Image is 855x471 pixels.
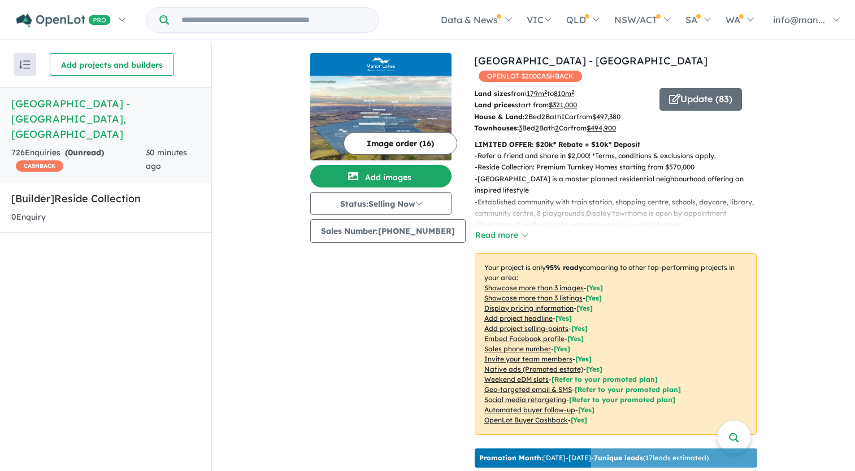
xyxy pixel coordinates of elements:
b: Land prices [474,101,515,109]
u: 810 m [554,89,574,98]
span: [Refer to your promoted plan] [569,395,675,404]
u: $ 497,380 [592,112,620,121]
u: OpenLot Buyer Cashback [484,416,568,424]
button: Update (83) [659,88,742,111]
u: $ 321,000 [549,101,577,109]
strong: ( unread) [65,147,104,158]
u: $ 494,900 [587,124,616,132]
u: 2 [535,124,539,132]
u: 1 [561,112,565,121]
p: start from [474,99,651,111]
p: from [474,88,651,99]
span: [Refer to your promoted plan] [552,375,658,383]
span: [ Yes ] [576,304,593,312]
u: Geo-targeted email & SMS [484,385,572,394]
b: Promotion Month: [479,453,543,462]
input: Try estate name, suburb, builder or developer [171,8,376,32]
div: 726 Enquir ies [11,146,146,173]
u: Embed Facebook profile [484,334,565,343]
button: Sales Number:[PHONE_NUMBER] [310,219,466,243]
span: [ Yes ] [571,324,588,333]
span: [ Yes ] [567,334,584,343]
p: Bed Bath Car from [474,123,651,134]
span: 0 [68,147,73,158]
span: [Yes] [578,405,594,414]
img: Manor Lakes Estate - Manor Lakes Logo [315,58,447,71]
p: [DATE] - [DATE] - ( 17 leads estimated) [479,453,709,463]
u: Native ads (Promoted estate) [484,365,583,373]
u: 3 [519,124,522,132]
span: [ Yes ] [575,355,592,363]
u: 179 m [527,89,547,98]
button: Add images [310,165,452,187]
span: [ Yes ] [554,344,570,353]
span: [Yes] [586,365,602,373]
u: Invite your team members [484,355,572,363]
h5: [GEOGRAPHIC_DATA] - [GEOGRAPHIC_DATA] , [GEOGRAPHIC_DATA] [11,96,200,142]
p: - Refer a friend and share in $2,000! *Terms, conditions & exclusions apply. [475,150,766,162]
img: sort.svg [19,60,31,69]
p: Bed Bath Car from [474,111,651,123]
u: Showcase more than 3 listings [484,294,583,302]
u: Social media retargeting [484,395,566,404]
span: [ Yes ] [585,294,602,302]
a: [GEOGRAPHIC_DATA] - [GEOGRAPHIC_DATA] [474,54,708,67]
u: 2 [541,112,545,121]
button: Read more [475,229,528,242]
span: [Refer to your promoted plan] [575,385,681,394]
button: Image order (16) [344,132,457,155]
span: to [547,89,574,98]
u: Weekend eDM slots [484,375,549,383]
sup: 2 [544,89,547,95]
a: Manor Lakes Estate - Manor Lakes LogoManor Lakes Estate - Manor Lakes [310,53,452,160]
p: LIMITED OFFER: $20k* Rebate + $10k* Deposit [475,139,757,150]
span: OPENLOT $ 200 CASHBACK [479,71,582,82]
span: 30 minutes ago [146,147,187,171]
span: [Yes] [571,416,587,424]
u: 2 [524,112,528,121]
b: 7 unique leads [594,453,643,462]
p: Your project is only comparing to other top-performing projects in your area: - - - - - - - - - -... [475,253,757,435]
u: Add project headline [484,314,553,322]
h5: [Builder] Reside Collection [11,191,200,206]
button: Status:Selling Now [310,192,452,215]
span: info@man... [773,14,825,25]
b: 95 % ready [546,263,583,272]
div: 0 Enquir y [11,211,46,224]
sup: 2 [571,89,574,95]
span: [ Yes ] [587,284,603,292]
span: [ Yes ] [555,314,572,322]
u: Showcase more than 3 images [484,284,584,292]
p: - [GEOGRAPHIC_DATA] is a master planned residential neighbourhood offering an inspired lifestyle [475,173,766,197]
span: CASHBACK [16,160,63,172]
button: Add projects and builders [50,53,174,76]
u: Display pricing information [484,304,574,312]
b: Townhouses: [474,124,519,132]
img: Openlot PRO Logo White [16,14,111,28]
p: - Over 10km of walking trails, waterplay area, viewing platform [475,219,766,230]
b: Land sizes [474,89,511,98]
p: - Reside Collection: Premium Turnkey Homes starting from $570,000 [475,162,766,173]
b: House & Land: [474,112,524,121]
u: Sales phone number [484,344,551,353]
u: 2 [555,124,559,132]
p: - Established community with train station, shopping centre, schools, daycare, library, community... [475,197,766,220]
img: Manor Lakes Estate - Manor Lakes [310,76,452,160]
u: Automated buyer follow-up [484,405,575,414]
u: Add project selling-points [484,324,568,333]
